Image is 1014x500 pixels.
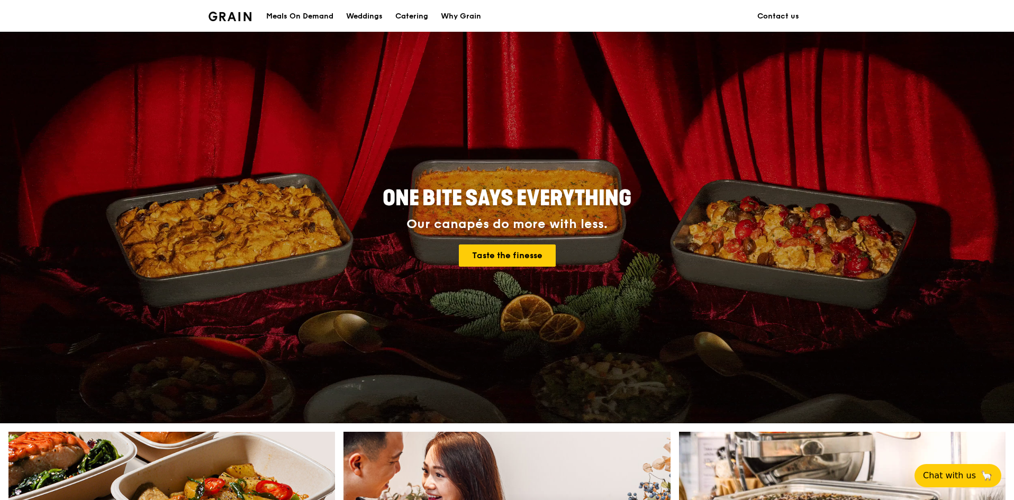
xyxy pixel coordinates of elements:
div: Our canapés do more with less. [316,217,698,232]
div: Weddings [346,1,383,32]
img: Grain [209,12,251,21]
div: Why Grain [441,1,481,32]
span: Chat with us [923,469,976,482]
span: 🦙 [980,469,993,482]
a: Catering [389,1,434,32]
div: Meals On Demand [266,1,333,32]
a: Contact us [751,1,805,32]
div: Catering [395,1,428,32]
span: ONE BITE SAYS EVERYTHING [383,186,631,211]
a: Weddings [340,1,389,32]
a: Taste the finesse [459,244,556,267]
button: Chat with us🦙 [915,464,1001,487]
a: Why Grain [434,1,487,32]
